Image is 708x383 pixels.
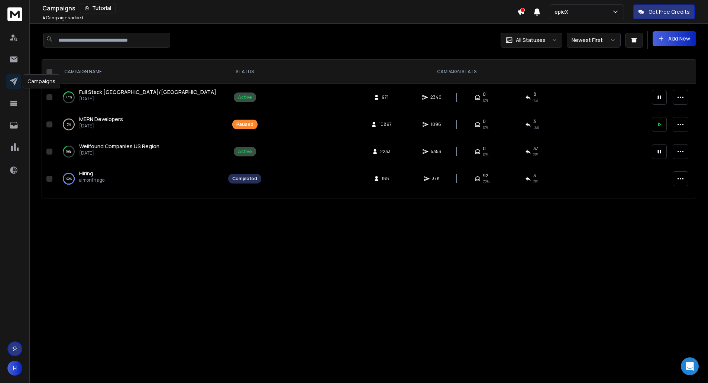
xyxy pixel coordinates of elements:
div: Completed [232,176,257,182]
a: Full Stack [GEOGRAPHIC_DATA]/[GEOGRAPHIC_DATA] [79,88,216,96]
p: [DATE] [79,96,216,102]
td: 100%Hiringa month ago [55,165,224,192]
span: 4 [42,14,45,21]
p: 19 % [66,148,71,155]
p: 100 % [65,175,72,182]
span: 0 [483,91,486,97]
button: Add New [653,31,696,46]
span: 0 [483,119,486,124]
span: 3 [533,119,536,124]
span: 37 [533,146,538,152]
button: Tutorial [80,3,116,13]
th: CAMPAIGN NAME [55,60,224,84]
p: Campaigns added [42,15,83,21]
p: a month ago [79,177,104,183]
span: 2233 [380,149,391,155]
span: 0% [483,97,488,103]
p: All Statuses [516,36,546,44]
a: MERN Developers [79,116,123,123]
button: Newest First [567,33,621,48]
span: 0 % [533,124,539,130]
td: 44%Full Stack [GEOGRAPHIC_DATA]/[GEOGRAPHIC_DATA][DATE] [55,84,224,111]
span: 2 % [533,152,538,158]
div: Campaigns [42,3,517,13]
span: 92 [483,173,488,179]
td: 0%MERN Developers[DATE] [55,111,224,138]
span: 1 % [533,97,538,103]
span: 2 % [533,179,538,185]
div: Active [238,149,252,155]
p: epicX [555,8,571,16]
div: Open Intercom Messenger [681,357,699,375]
th: STATUS [224,60,266,84]
span: 971 [382,94,389,100]
span: 0 [483,146,486,152]
div: Paused [236,121,253,127]
span: 5353 [431,149,441,155]
span: 72 % [483,179,489,185]
p: Get Free Credits [649,8,690,16]
p: [DATE] [79,123,123,129]
span: 0% [483,152,488,158]
a: Wellfound Companies US Region [79,143,159,150]
span: 3 [533,173,536,179]
span: 10897 [379,121,392,127]
span: 188 [382,176,389,182]
span: 378 [432,176,440,182]
p: [DATE] [79,150,159,156]
td: 19%Wellfound Companies US Region[DATE] [55,138,224,165]
a: Hiring [79,170,93,177]
span: 2346 [430,94,442,100]
div: Active [238,94,252,100]
button: H [7,361,22,376]
p: 44 % [66,94,72,101]
th: CAMPAIGN STATS [266,60,647,84]
p: 0 % [67,121,71,128]
button: Get Free Credits [633,4,695,19]
div: Campaigns [23,74,60,88]
span: 1096 [431,121,441,127]
span: 8 [533,91,536,97]
span: 0% [483,124,488,130]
